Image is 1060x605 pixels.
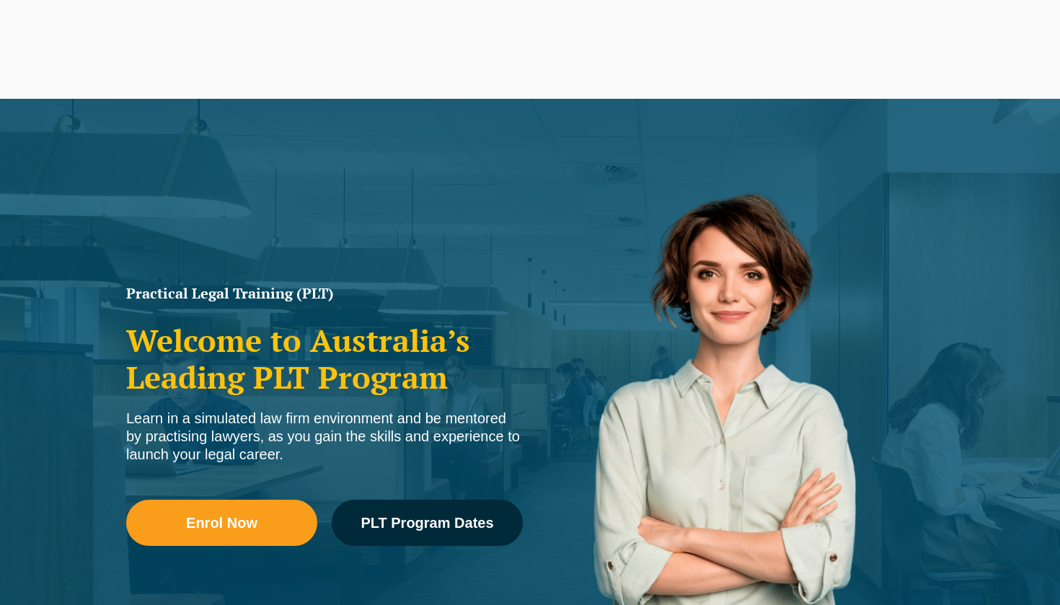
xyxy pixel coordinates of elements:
h2: Welcome to Australia’s Leading PLT Program [126,322,523,395]
a: PLT Program Dates [332,500,523,546]
span: PLT Program Dates [361,516,493,530]
a: Enrol Now [126,500,317,546]
div: Learn in a simulated law firm environment and be mentored by practising lawyers, as you gain the ... [126,410,523,464]
span: Enrol Now [186,516,257,530]
h1: Practical Legal Training (PLT) [126,286,523,301]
